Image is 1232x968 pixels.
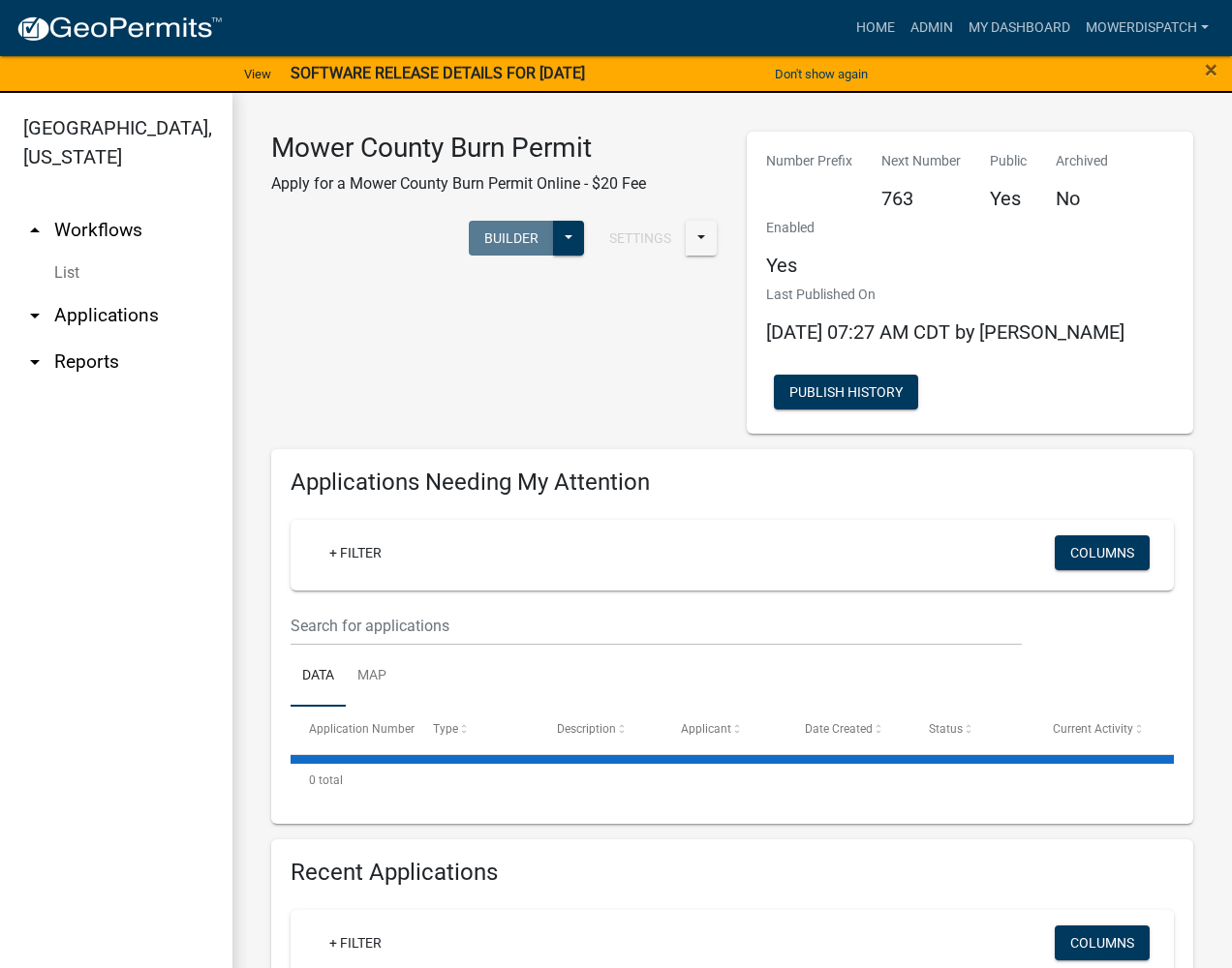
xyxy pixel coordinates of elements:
h4: Applications Needing My Attention [291,469,1174,497]
h3: Mower County Burn Permit [271,132,646,165]
span: Description [557,722,616,736]
a: View [236,58,279,90]
p: Enabled [766,218,815,238]
datatable-header-cell: Applicant [662,707,786,753]
a: My Dashboard [961,10,1078,46]
datatable-header-cell: Current Activity [1034,707,1158,753]
a: MowerDispatch [1078,10,1217,46]
button: Don't show again [767,58,876,90]
a: + Filter [314,925,397,960]
button: Settings [594,221,687,256]
button: Builder [469,221,554,256]
p: Last Published On [766,285,1124,305]
i: arrow_drop_up [23,219,46,242]
h5: Yes [990,187,1027,210]
span: [DATE] 07:27 AM CDT by [PERSON_NAME] [766,320,1124,344]
div: 0 total [291,756,1174,804]
datatable-header-cell: Application Number [291,707,415,753]
span: Date Created [805,722,873,736]
span: Current Activity [1053,722,1133,736]
i: arrow_drop_down [23,304,46,327]
i: arrow_drop_down [23,350,46,374]
p: Number Prefix [766,151,852,171]
p: Apply for a Mower County Burn Permit Online - $20 Fee [271,172,646,196]
span: Type [433,722,458,736]
button: Columns [1055,535,1150,570]
datatable-header-cell: Description [539,707,662,753]
h5: 763 [881,187,961,210]
datatable-header-cell: Status [910,707,1034,753]
a: Map [346,646,398,708]
strong: SOFTWARE RELEASE DETAILS FOR [DATE] [291,64,585,82]
h5: Yes [766,254,815,277]
wm-modal-confirm: Workflow Publish History [774,385,918,401]
datatable-header-cell: Type [415,707,539,753]
span: Status [929,722,963,736]
button: Close [1205,58,1217,81]
h4: Recent Applications [291,859,1174,887]
input: Search for applications [291,606,1022,646]
datatable-header-cell: Date Created [786,707,910,753]
h5: No [1056,187,1108,210]
button: Columns [1055,925,1150,960]
p: Public [990,151,1027,171]
span: × [1205,56,1217,83]
a: Home [848,10,903,46]
p: Archived [1056,151,1108,171]
a: Admin [903,10,961,46]
p: Next Number [881,151,961,171]
span: Applicant [681,722,731,736]
a: + Filter [314,535,397,570]
a: Data [291,646,346,708]
span: Application Number [309,722,415,736]
button: Publish History [774,375,918,409]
